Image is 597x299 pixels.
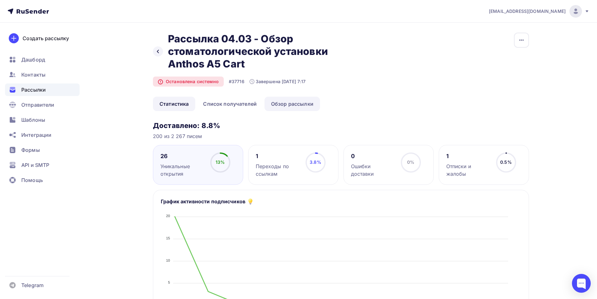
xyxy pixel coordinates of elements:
a: Обзор рассылки [264,97,320,111]
tspan: 5 [168,280,170,284]
span: [EMAIL_ADDRESS][DOMAIN_NAME] [489,8,566,14]
span: Дашборд [21,56,45,63]
span: Интеграции [21,131,51,139]
div: Ошибки доставки [351,163,395,178]
a: Формы [5,144,80,156]
a: Статистика [153,97,195,111]
span: Контакты [21,71,45,78]
a: Отправители [5,99,80,111]
div: Переходы по ссылкам [256,163,300,178]
a: Рассылки [5,83,80,96]
div: Остановлена системно [153,77,224,87]
h2: Рассылка 04.03 - Обзор стоматологической установки Anthos A5 Cart [168,33,357,70]
div: Уникальные открытия [160,163,205,178]
tspan: 15 [166,236,170,240]
div: Завершена [DATE] 7:17 [249,78,306,85]
div: Создать рассылку [23,35,69,42]
span: Формы [21,146,40,154]
tspan: 20 [166,214,170,218]
span: 0.5% [500,159,512,165]
h3: Доставлено: 8.8% [153,121,529,130]
a: Контакты [5,68,80,81]
a: [EMAIL_ADDRESS][DOMAIN_NAME] [489,5,589,18]
div: 200 из 2 267 писем [153,132,529,140]
span: 0% [407,159,414,165]
span: Рассылки [21,86,46,93]
a: Шаблоны [5,114,80,126]
div: Отписки и жалобы [446,163,490,178]
div: 26 [160,152,205,160]
span: Telegram [21,281,44,289]
div: 1 [256,152,300,160]
a: Дашборд [5,53,80,66]
div: 0 [351,152,395,160]
h5: График активности подписчиков [161,198,245,205]
span: Отправители [21,101,55,109]
div: 1 [446,152,490,160]
tspan: 10 [166,259,170,262]
span: Помощь [21,176,43,184]
a: Список получателей [196,97,263,111]
span: API и SMTP [21,161,49,169]
span: 3.8% [310,159,321,165]
span: 13% [216,159,225,165]
span: Шаблоны [21,116,45,124]
div: #37716 [229,78,244,85]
